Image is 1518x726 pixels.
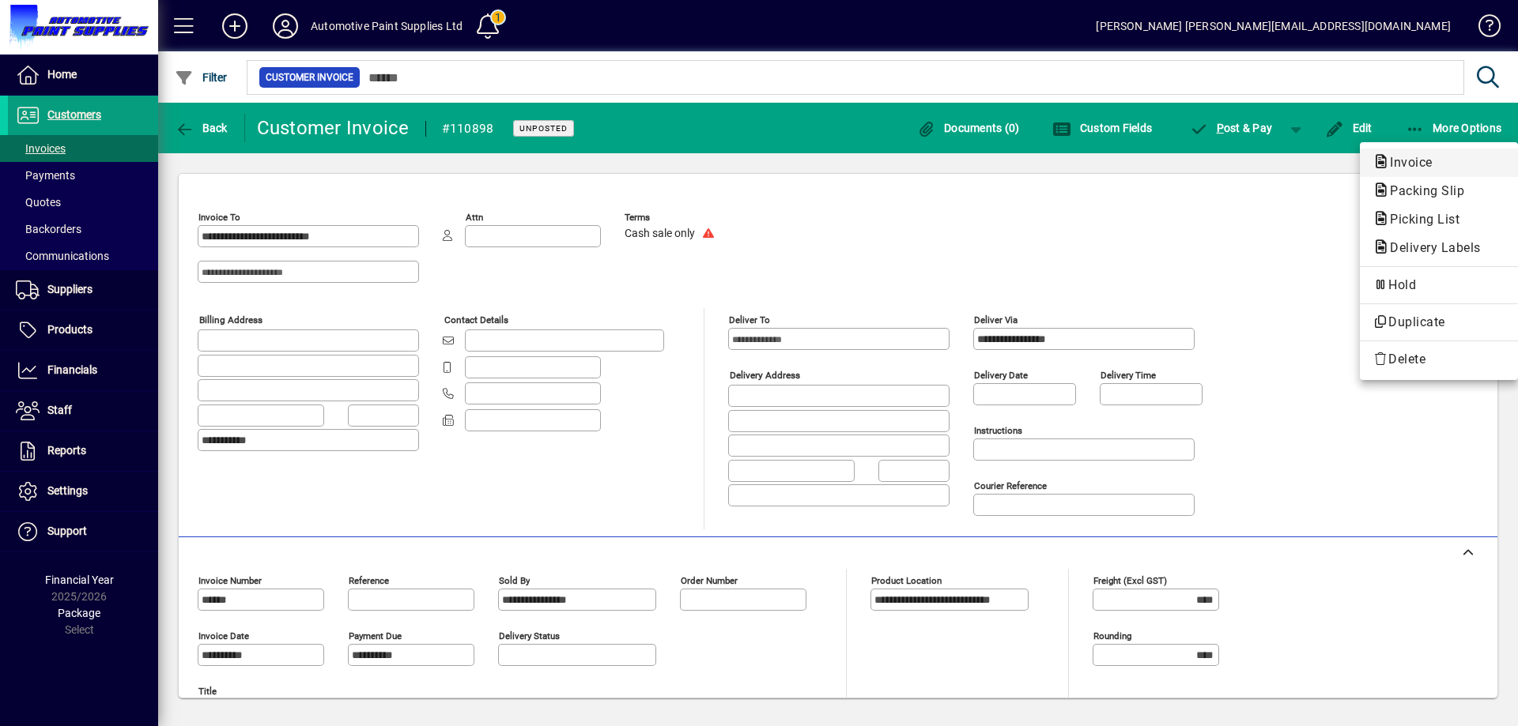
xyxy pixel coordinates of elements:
span: Picking List [1373,212,1467,227]
span: Duplicate [1373,313,1505,332]
span: Delivery Labels [1373,240,1489,255]
span: Hold [1373,276,1505,295]
span: Invoice [1373,155,1441,170]
span: Delete [1373,350,1505,369]
span: Packing Slip [1373,183,1472,198]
